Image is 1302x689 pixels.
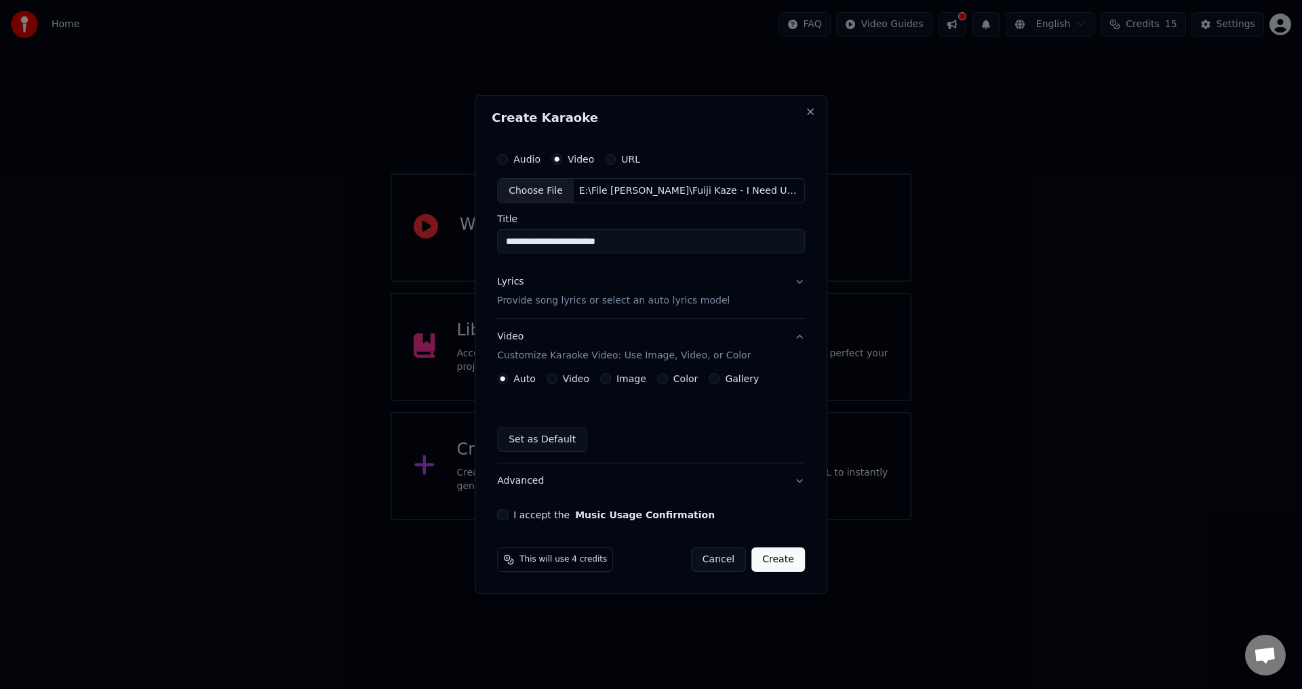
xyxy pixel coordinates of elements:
label: Auto [513,374,536,383]
label: Audio [513,154,540,164]
div: Video [497,331,751,363]
label: Title [497,215,805,224]
div: VideoCustomize Karaoke Video: Use Image, Video, or Color [497,373,805,463]
h2: Create Karaoke [492,112,810,124]
div: Lyrics [497,276,524,289]
label: Video [568,154,594,164]
p: Provide song lyrics or select an auto lyrics model [497,295,730,308]
button: I accept the [575,510,715,520]
label: Color [673,374,698,383]
label: I accept the [513,510,715,520]
label: URL [621,154,640,164]
span: This will use 4 credits [519,554,607,565]
label: Gallery [725,374,759,383]
button: Cancel [691,547,746,572]
button: VideoCustomize Karaoke Video: Use Image, Video, or Color [497,320,805,374]
button: Advanced [497,463,805,499]
button: LyricsProvide song lyrics or select an auto lyrics model [497,265,805,319]
label: Image [616,374,646,383]
div: E:\File [PERSON_NAME]\Fuiji Kaze - I Need U Back\[PERSON_NAME] - I Need U Back [Official video].mp4 [574,184,804,198]
div: Choose File [498,179,574,203]
p: Customize Karaoke Video: Use Image, Video, or Color [497,349,751,362]
label: Video [563,374,589,383]
button: Set as Default [497,427,587,452]
button: Create [751,547,805,572]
